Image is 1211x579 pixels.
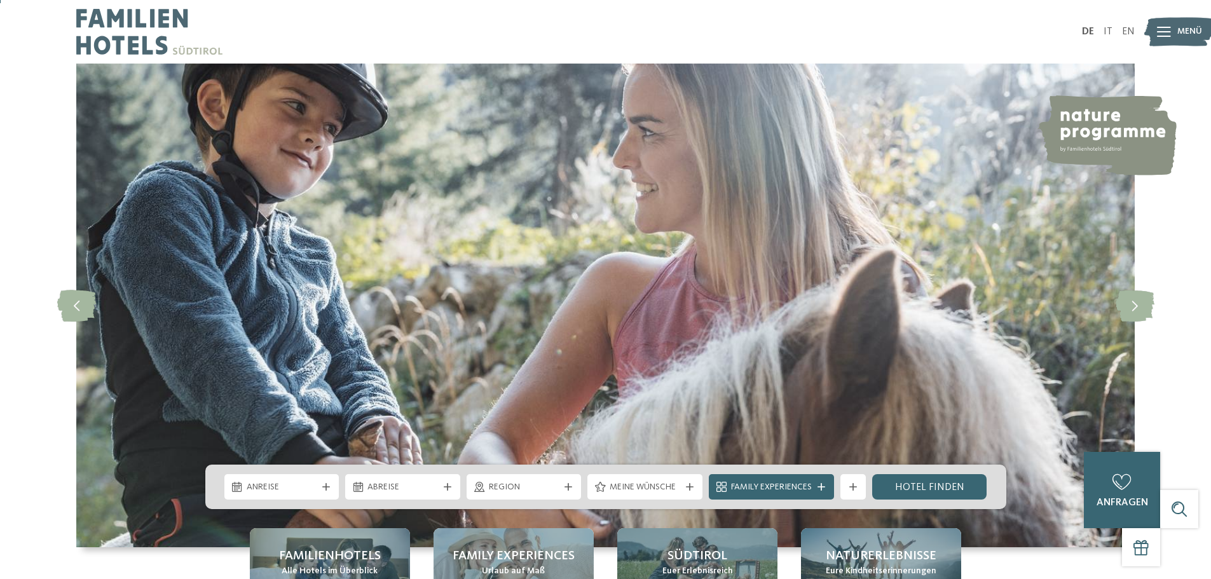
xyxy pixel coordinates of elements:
img: Familienhotels Südtirol: The happy family places [76,64,1135,547]
span: Familienhotels [279,547,381,565]
span: Naturerlebnisse [826,547,936,565]
span: Family Experiences [453,547,575,565]
span: Meine Wünsche [610,481,680,494]
span: Alle Hotels im Überblick [282,565,378,578]
span: Urlaub auf Maß [482,565,545,578]
span: Region [489,481,559,494]
a: EN [1122,27,1135,37]
a: anfragen [1084,452,1160,528]
span: Euer Erlebnisreich [662,565,733,578]
a: DE [1082,27,1094,37]
a: IT [1104,27,1112,37]
span: Anreise [247,481,317,494]
a: Hotel finden [872,474,987,500]
span: Eure Kindheitserinnerungen [826,565,936,578]
img: nature programme by Familienhotels Südtirol [1037,95,1177,175]
span: Südtirol [667,547,727,565]
span: Menü [1177,25,1202,38]
span: Abreise [367,481,438,494]
span: Family Experiences [731,481,812,494]
span: anfragen [1097,498,1148,508]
